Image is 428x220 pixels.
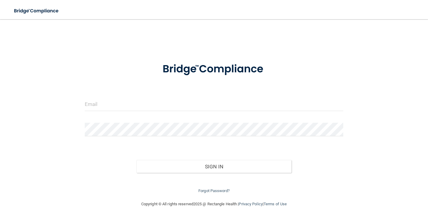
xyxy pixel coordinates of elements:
button: Sign In [136,160,292,173]
img: bridge_compliance_login_screen.278c3ca4.svg [9,5,64,17]
a: Terms of Use [264,202,287,206]
a: Forgot Password? [198,188,230,193]
input: Email [85,98,343,111]
img: bridge_compliance_login_screen.278c3ca4.svg [151,55,276,83]
div: Copyright © All rights reserved 2025 @ Rectangle Health | | [104,194,324,214]
a: Privacy Policy [239,202,262,206]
